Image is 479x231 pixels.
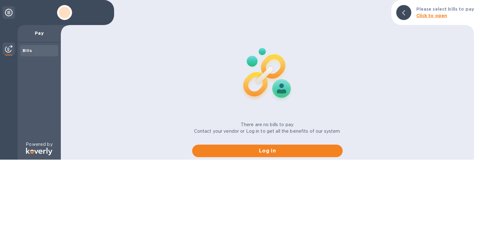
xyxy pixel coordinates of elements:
img: Logo [26,148,52,155]
b: Bills [23,48,32,53]
p: There are no bills to pay. Contact your vendor or Log in to get all the benefits of our system. [194,121,341,135]
b: Click to open [416,13,447,18]
span: Log in [197,147,338,155]
p: Pay [23,30,56,36]
button: Log in [192,145,343,157]
p: Powered by [26,141,52,148]
b: Please select bills to pay [416,7,474,12]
